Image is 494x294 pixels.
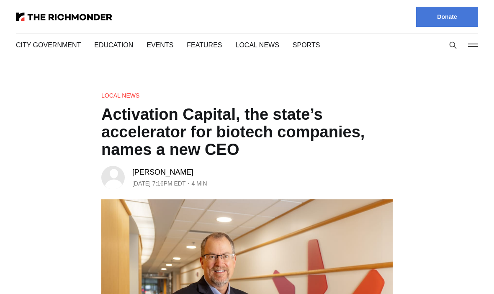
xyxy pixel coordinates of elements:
a: Sports [293,41,320,49]
a: [PERSON_NAME] [132,167,193,177]
a: Features [187,41,222,49]
h1: Activation Capital, the state’s accelerator for biotech companies, names a new CEO [101,106,393,158]
span: 4 min [191,178,207,188]
img: The Richmonder [16,13,112,21]
iframe: portal-trigger [423,253,494,294]
a: Local News [236,41,279,49]
time: [DATE] 7:16PM EDT [132,178,185,188]
a: Donate [416,7,478,27]
a: City Government [16,41,81,49]
a: Local News [101,92,139,99]
button: Search this site [447,39,459,52]
a: Events [147,41,173,49]
a: Education [94,41,133,49]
